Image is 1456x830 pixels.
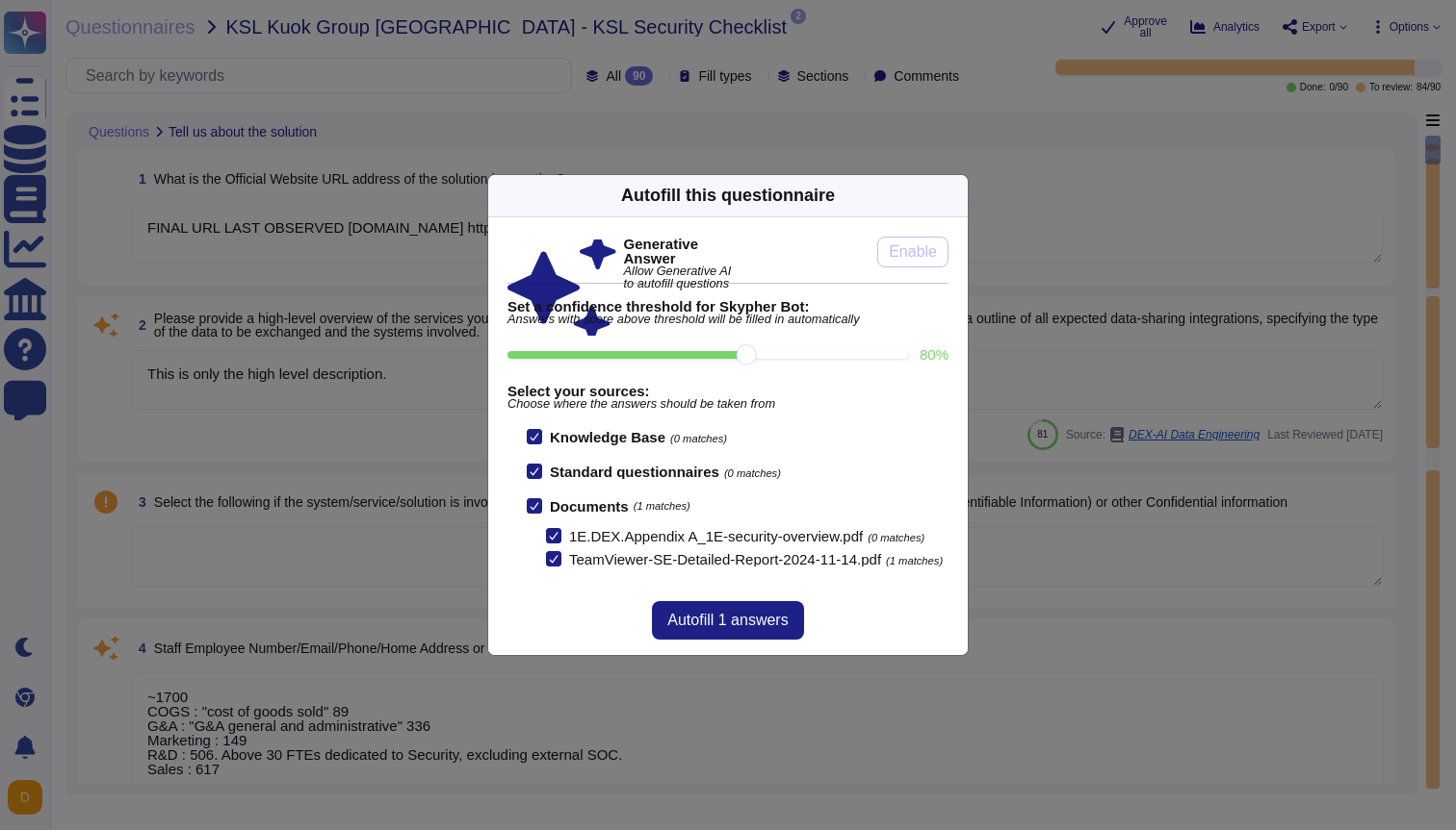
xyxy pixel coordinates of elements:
b: Documents [550,499,629,514]
div: Autofill this questionnaire [621,183,835,209]
label: 80 % [920,347,949,362]
span: Allow Generative AI to autofill questions [624,265,733,290]
span: Autofill 1 answers [667,613,788,628]
button: Autofill 1 answers [652,601,803,640]
span: (1 matches) [634,501,690,512]
button: Enable [877,237,949,267]
b: Select your sources: [507,384,949,398]
span: (0 matches) [670,433,727,444]
span: 1E.DEX.Appendix A_1E-security-overview.pdf [569,528,863,544]
span: Answers with score above threshold will be filled in automatically [507,314,949,326]
span: Choose where the answers should be taken from [507,398,949,411]
span: Enable [889,244,937,260]
b: Generative Answer [624,237,733,265]
span: (0 matches) [724,467,781,479]
span: TeamViewer-SE-Detailed-Report-2024-11-14.pdf [569,551,881,567]
span: (0 matches) [868,532,924,543]
b: Set a confidence threshold for Skypher Bot: [507,299,949,314]
span: (1 matches) [886,555,943,566]
b: Standard questionnaires [550,464,719,480]
b: Knowledge Base [550,429,665,445]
